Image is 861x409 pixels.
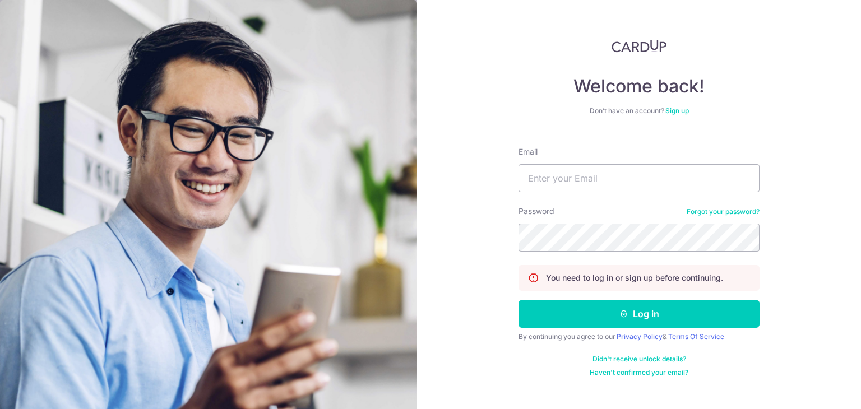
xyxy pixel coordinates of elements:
[612,39,666,53] img: CardUp Logo
[519,206,554,217] label: Password
[617,332,663,341] a: Privacy Policy
[519,106,760,115] div: Don’t have an account?
[519,75,760,97] h4: Welcome back!
[668,332,724,341] a: Terms Of Service
[665,106,689,115] a: Sign up
[519,164,760,192] input: Enter your Email
[519,332,760,341] div: By continuing you agree to our &
[592,355,686,364] a: Didn't receive unlock details?
[687,207,760,216] a: Forgot your password?
[546,272,723,283] p: You need to log in or sign up before continuing.
[519,300,760,328] button: Log in
[590,368,688,377] a: Haven't confirmed your email?
[519,146,538,157] label: Email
